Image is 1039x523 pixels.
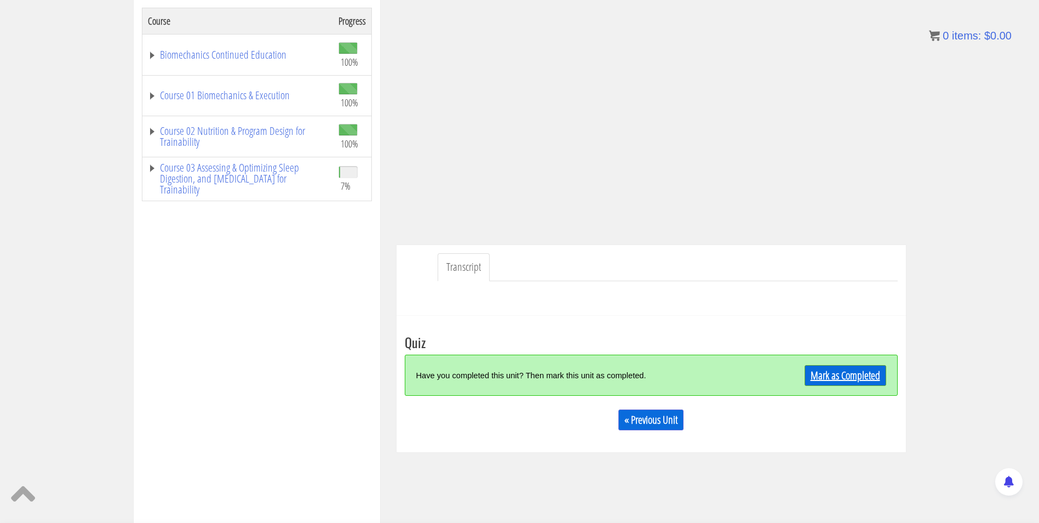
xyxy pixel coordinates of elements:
[805,365,886,386] a: Mark as Completed
[341,96,358,109] span: 100%
[984,30,1012,42] bdi: 0.00
[341,180,351,192] span: 7%
[984,30,990,42] span: $
[142,8,333,34] th: Course
[148,126,328,147] a: Course 02 Nutrition & Program Design for Trainability
[341,56,358,68] span: 100%
[148,49,328,60] a: Biomechanics Continued Education
[405,335,898,349] h3: Quiz
[416,363,763,387] div: Have you completed this unit? Then mark this unit as completed.
[952,30,981,42] span: items:
[148,162,328,195] a: Course 03 Assessing & Optimizing Sleep Digestion, and [MEDICAL_DATA] for Trainability
[438,253,490,281] a: Transcript
[618,410,684,430] a: « Previous Unit
[929,30,940,41] img: icon11.png
[333,8,372,34] th: Progress
[341,138,358,150] span: 100%
[929,30,1012,42] a: 0 items: $0.00
[148,90,328,101] a: Course 01 Biomechanics & Execution
[943,30,949,42] span: 0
